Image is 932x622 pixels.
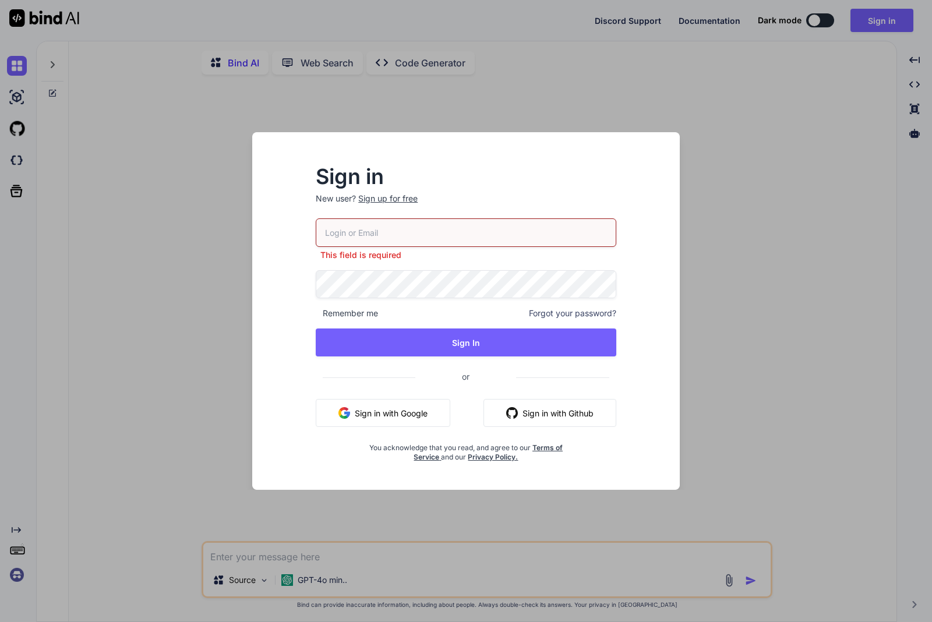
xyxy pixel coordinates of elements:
span: Forgot your password? [529,308,616,319]
div: You acknowledge that you read, and agree to our and our [366,436,566,462]
button: Sign in with Google [316,399,450,427]
button: Sign in with Github [483,399,616,427]
h2: Sign in [316,167,616,186]
input: Login or Email [316,218,616,247]
div: Sign up for free [358,193,418,204]
img: google [338,407,350,419]
span: Remember me [316,308,378,319]
span: or [415,362,516,391]
p: This field is required [316,249,616,261]
a: Privacy Policy. [468,453,518,461]
p: New user? [316,193,616,218]
button: Sign In [316,328,616,356]
a: Terms of Service [414,443,563,461]
img: github [506,407,518,419]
